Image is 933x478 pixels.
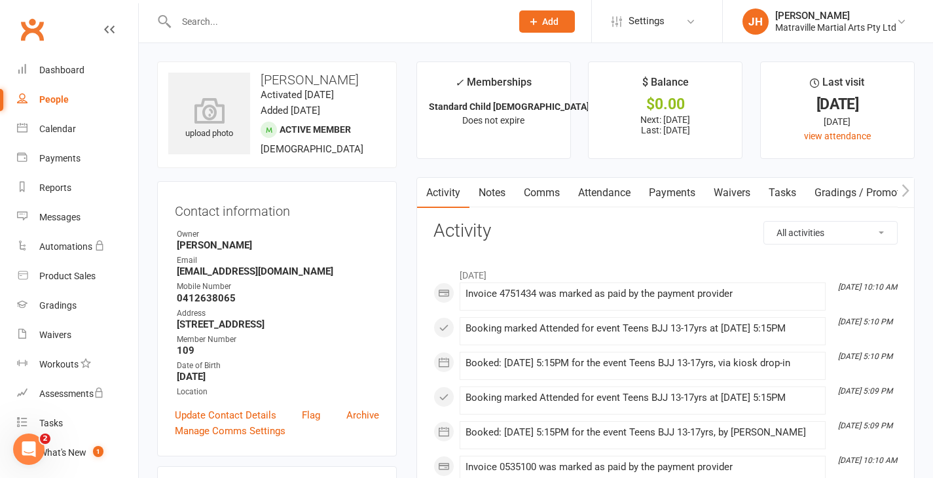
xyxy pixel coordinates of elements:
a: Attendance [569,178,640,208]
strong: 0412638065 [177,292,379,304]
div: Booking marked Attended for event Teens BJJ 13-17yrs at [DATE] 5:15PM [466,392,820,403]
div: Owner [177,228,379,241]
div: Memberships [455,74,532,98]
iframe: Intercom live chat [13,434,45,465]
h3: Activity [433,221,898,241]
a: Messages [17,203,138,232]
li: [DATE] [433,262,898,282]
div: Date of Birth [177,360,379,372]
div: Assessments [39,388,104,399]
div: Booking marked Attended for event Teens BJJ 13-17yrs at [DATE] 5:15PM [466,323,820,334]
div: Last visit [810,74,864,97]
p: Next: [DATE] Last: [DATE] [600,114,730,135]
input: Search... [172,12,502,31]
a: Archive [346,407,379,423]
div: People [39,94,69,105]
div: Calendar [39,124,76,134]
div: Mobile Number [177,281,379,293]
div: JH [742,9,769,35]
a: Tasks [17,409,138,438]
a: Product Sales [17,262,138,291]
span: Active member [280,124,351,135]
i: [DATE] 10:10 AM [838,456,897,465]
i: ✓ [455,77,464,89]
a: What's New1 [17,438,138,468]
span: Settings [629,7,665,36]
span: Add [542,16,558,27]
div: $0.00 [600,97,730,111]
span: 2 [40,434,50,444]
a: Automations [17,232,138,262]
a: Update Contact Details [175,407,276,423]
h3: [PERSON_NAME] [168,73,386,87]
strong: [STREET_ADDRESS] [177,318,379,330]
a: Waivers [704,178,759,208]
a: Payments [640,178,704,208]
a: Reports [17,173,138,203]
div: [PERSON_NAME] [775,10,896,22]
div: Location [177,386,379,398]
div: Booked: [DATE] 5:15PM for the event Teens BJJ 13-17yrs, by [PERSON_NAME] [466,427,820,438]
span: [DEMOGRAPHIC_DATA] [261,143,363,155]
a: Gradings / Promotions [805,178,929,208]
div: Booked: [DATE] 5:15PM for the event Teens BJJ 13-17yrs, via kiosk drop-in [466,358,820,369]
a: Gradings [17,291,138,320]
div: Invoice 4751434 was marked as paid by the payment provider [466,288,820,299]
time: Activated [DATE] [261,89,334,101]
div: Dashboard [39,65,84,75]
div: Reports [39,182,71,193]
span: Does not expire [462,115,524,126]
strong: 109 [177,345,379,356]
span: 1 [93,446,103,457]
a: Assessments [17,379,138,409]
a: Manage Comms Settings [175,423,285,439]
div: Member Number [177,333,379,346]
div: Product Sales [39,271,96,281]
div: Workouts [39,359,79,369]
button: Add [519,10,575,33]
a: Waivers [17,320,138,350]
div: Automations [39,241,92,252]
a: Payments [17,144,138,173]
i: [DATE] 5:10 PM [838,352,892,361]
a: Comms [515,178,569,208]
strong: [EMAIL_ADDRESS][DOMAIN_NAME] [177,265,379,277]
div: [DATE] [773,114,902,129]
a: People [17,85,138,114]
div: Waivers [39,330,71,340]
strong: [PERSON_NAME] [177,239,379,251]
a: Dashboard [17,56,138,85]
strong: Standard Child [DEMOGRAPHIC_DATA]-17 BJJ [429,101,622,112]
div: Address [177,307,379,320]
i: [DATE] 5:10 PM [838,317,892,326]
div: Gradings [39,300,77,311]
a: Notes [469,178,515,208]
a: Flag [302,407,320,423]
div: Matraville Martial Arts Pty Ltd [775,22,896,33]
i: [DATE] 5:09 PM [838,386,892,396]
a: view attendance [804,131,871,141]
div: Payments [39,153,81,163]
div: Email [177,254,379,267]
div: [DATE] [773,97,902,111]
h3: Contact information [175,199,379,218]
div: $ Balance [642,74,689,97]
i: [DATE] 5:09 PM [838,421,892,430]
div: Messages [39,212,81,222]
a: Tasks [759,178,805,208]
time: Added [DATE] [261,105,320,116]
div: Invoice 0535100 was marked as paid by the payment provider [466,462,820,473]
a: Calendar [17,114,138,144]
a: Workouts [17,350,138,379]
div: Tasks [39,418,63,428]
div: What's New [39,447,86,458]
a: Clubworx [16,13,48,46]
strong: [DATE] [177,371,379,383]
i: [DATE] 10:10 AM [838,282,897,292]
div: upload photo [168,97,250,141]
a: Activity [417,178,469,208]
